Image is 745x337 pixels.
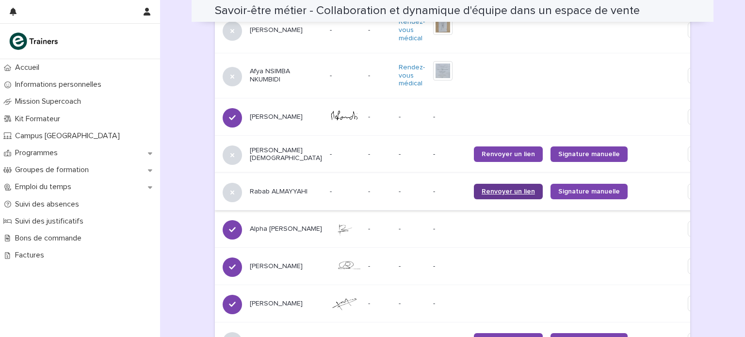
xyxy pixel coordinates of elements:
tr: Alpha [PERSON_NAME]-- --Edit [215,210,732,248]
p: Informations personnelles [11,80,109,89]
p: - [368,186,372,196]
p: - [433,188,466,196]
p: [PERSON_NAME] [250,262,322,271]
img: 07dusNU8xqWi82mQczq9Wj_GbeGqZcloYmvCZV9MMN8 [330,260,360,273]
span: Renvoyer un lien [482,188,535,195]
tr: [PERSON_NAME]-- --Edit [215,248,732,285]
p: Kit Formateur [11,114,68,124]
p: Rabab ALMAYYAHI [250,188,322,196]
button: Edit [688,109,716,125]
p: - [330,72,360,80]
p: Emploi du temps [11,182,79,192]
p: - [330,150,360,159]
p: - [433,225,466,233]
p: - [399,300,425,308]
p: Afya NSIMBA NKUMBIDI [250,67,322,84]
p: - [399,113,425,121]
p: - [399,150,425,159]
p: [PERSON_NAME] [250,113,322,121]
tr: [PERSON_NAME]--- Rendez-vous médical Edit [215,7,732,53]
p: Factures [11,251,52,260]
a: Signature manuelle [551,184,628,199]
p: - [368,223,372,233]
p: - [368,111,372,121]
p: Suivi des justificatifs [11,217,91,226]
img: DuPngWw9QBjXC6COS0_XbcbFrSvJVZSFvyDTh29kdiY [330,223,360,236]
p: [PERSON_NAME][DEMOGRAPHIC_DATA] [250,146,322,163]
img: BNw00nuxyhQAzt6K054rDQH7yyj_FRHJLwrQTyOtRU0 [330,109,360,125]
p: Suivi des absences [11,200,87,209]
p: - [330,26,360,34]
tr: Rabab ALMAYYAHI--- --Renvoyer un lienSignature manuelleEdit [215,173,732,210]
p: Programmes [11,148,65,158]
tr: [PERSON_NAME]-- --Edit [215,285,732,322]
a: Renvoyer un lien [474,146,543,162]
button: Edit [688,296,716,311]
a: Rendez-vous médical [399,64,425,88]
span: Renvoyer un lien [482,151,535,158]
p: Mission Supercoach [11,97,89,106]
p: - [433,262,466,271]
tr: [PERSON_NAME]-- --Edit [215,98,732,136]
p: - [368,148,372,159]
p: - [433,300,466,308]
span: Signature manuelle [558,188,620,195]
p: - [368,70,372,80]
button: Edit [688,258,716,274]
button: Edit [688,184,716,199]
p: - [399,262,425,271]
p: [PERSON_NAME] [250,26,322,34]
p: Campus [GEOGRAPHIC_DATA] [11,131,128,141]
p: Groupes de formation [11,165,97,175]
button: Edit [688,22,716,38]
p: - [399,188,425,196]
p: Bons de commande [11,234,89,243]
tr: [PERSON_NAME][DEMOGRAPHIC_DATA]--- --Renvoyer un lienSignature manuelleEdit [215,136,732,173]
h2: Savoir-être métier - Collaboration et dynamique d'équipe dans un espace de vente [215,4,640,18]
p: [PERSON_NAME] [250,300,322,308]
p: - [330,188,360,196]
button: Edit [688,146,716,162]
a: Renvoyer un lien [474,184,543,199]
p: Accueil [11,63,47,72]
span: Signature manuelle [558,151,620,158]
a: Rendez-vous médical [399,18,425,42]
img: Dpx4e4jZWp1DJjkGpH8Cgz_CdJgflBm4ljWWtrjUcOE [330,297,360,310]
p: Alpha [PERSON_NAME] [250,225,322,233]
p: - [399,225,425,233]
p: - [368,298,372,308]
a: Signature manuelle [551,146,628,162]
button: Edit [688,221,716,237]
tr: Afya NSIMBA NKUMBIDI--- Rendez-vous médical Edit [215,53,732,98]
button: Edit [688,68,716,83]
p: - [368,24,372,34]
p: - [368,260,372,271]
img: K0CqGN7SDeD6s4JG8KQk [8,32,61,51]
p: - [433,113,466,121]
p: - [433,150,466,159]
